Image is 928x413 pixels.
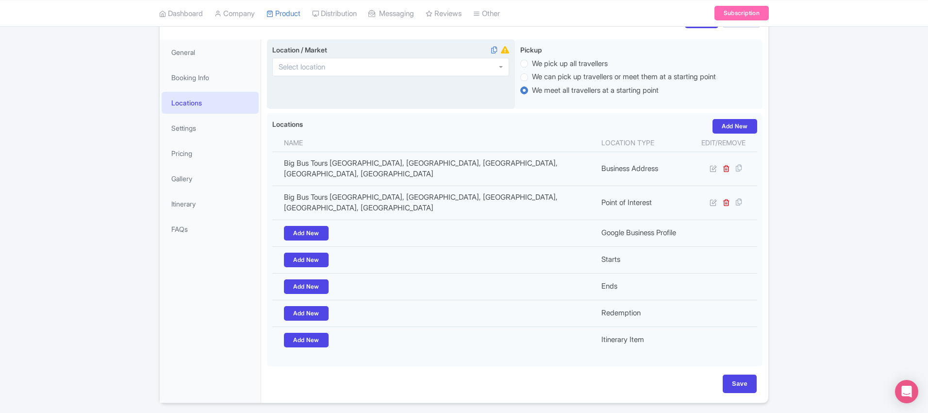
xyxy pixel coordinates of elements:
[27,16,48,23] div: v 4.0.25
[596,186,690,220] td: Point of Interest
[162,41,259,63] a: General
[284,253,329,267] a: Add New
[279,63,331,71] input: Select location
[596,220,690,246] td: Google Business Profile
[16,25,23,33] img: website_grey.svg
[162,193,259,215] a: Itinerary
[272,152,596,186] td: Big Bus Tours [GEOGRAPHIC_DATA], [GEOGRAPHIC_DATA], [GEOGRAPHIC_DATA], [GEOGRAPHIC_DATA], [GEOGRA...
[162,168,259,189] a: Gallery
[520,46,542,54] span: Pickup
[596,134,690,152] th: Location type
[97,56,104,64] img: tab_keywords_by_traffic_grey.svg
[532,71,716,83] label: We can pick up travellers or meet them at a starting point
[162,67,259,88] a: Booking Info
[284,226,329,241] a: Add New
[596,327,690,353] td: Itinerary Item
[690,134,757,152] th: Edit/Remove
[272,186,596,220] td: Big Bus Tours [GEOGRAPHIC_DATA], [GEOGRAPHIC_DATA], [GEOGRAPHIC_DATA], [GEOGRAPHIC_DATA], [GEOGRA...
[596,246,690,273] td: Starts
[714,6,769,20] a: Subscription
[284,333,329,347] a: Add New
[713,119,757,134] a: Add New
[16,16,23,23] img: logo_orange.svg
[596,273,690,300] td: Ends
[107,57,164,64] div: Keywords by Traffic
[284,306,329,321] a: Add New
[596,152,690,186] td: Business Address
[26,56,34,64] img: tab_domain_overview_orange.svg
[532,58,608,69] label: We pick up all travellers
[272,46,327,54] span: Location / Market
[162,117,259,139] a: Settings
[596,300,690,327] td: Redemption
[25,25,107,33] div: Domain: [DOMAIN_NAME]
[162,218,259,240] a: FAQs
[162,142,259,164] a: Pricing
[284,279,329,294] a: Add New
[895,380,918,403] div: Open Intercom Messenger
[532,85,659,96] label: We meet all travellers at a starting point
[37,57,87,64] div: Domain Overview
[162,92,259,114] a: Locations
[723,375,757,393] input: Save
[272,134,596,152] th: Name
[272,119,303,129] label: Locations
